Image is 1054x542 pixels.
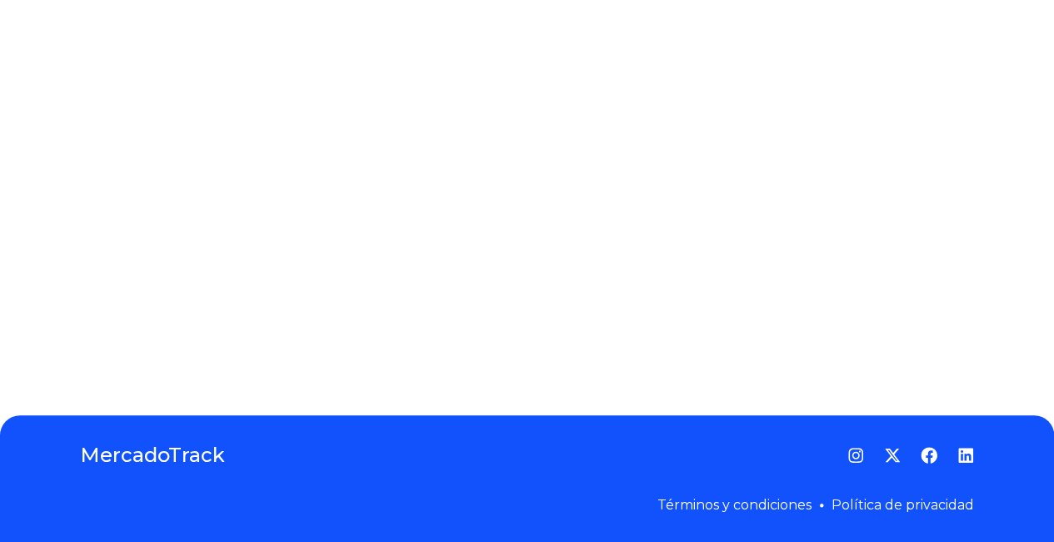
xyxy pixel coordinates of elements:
[957,447,974,464] a: LinkedIn
[832,497,974,513] a: Política de privacidad
[921,447,937,464] a: Facebook
[884,447,901,464] a: Twitter
[847,447,864,464] a: Instagram
[80,442,225,469] a: MercadoTrack
[657,497,812,513] a: Términos y condiciones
